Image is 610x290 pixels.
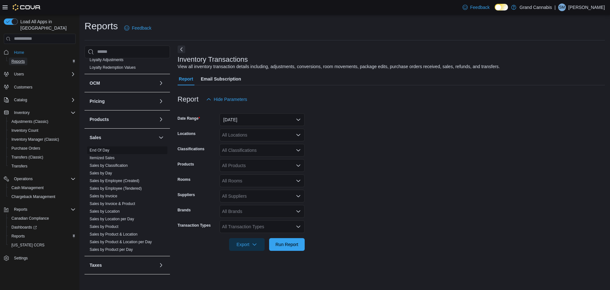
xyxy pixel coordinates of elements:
[214,96,247,103] span: Hide Parameters
[9,223,39,231] a: Dashboards
[559,4,565,11] span: SM
[9,127,41,134] a: Inventory Count
[14,72,24,77] span: Users
[90,65,136,70] a: Loyalty Redemption Values
[9,215,76,222] span: Canadian Compliance
[14,256,28,261] span: Settings
[11,155,43,160] span: Transfers (Classic)
[6,183,78,192] button: Cash Management
[178,63,500,70] div: View all inventory transaction details including, adjustments, conversions, room movements, packa...
[233,238,261,251] span: Export
[1,174,78,183] button: Operations
[6,223,78,232] a: Dashboards
[90,116,109,123] h3: Products
[90,217,134,221] a: Sales by Location per Day
[296,178,301,183] button: Open list of options
[157,134,165,141] button: Sales
[90,98,156,104] button: Pricing
[157,261,165,269] button: Taxes
[11,216,49,221] span: Canadian Compliance
[90,163,128,168] a: Sales by Classification
[229,238,265,251] button: Export
[85,20,118,32] h1: Reports
[9,184,46,192] a: Cash Management
[1,82,78,92] button: Customers
[14,207,27,212] span: Reports
[90,80,156,86] button: OCM
[178,177,191,182] label: Rooms
[178,208,191,213] label: Brands
[90,155,115,160] span: Itemized Sales
[296,148,301,153] button: Open list of options
[1,253,78,263] button: Settings
[90,171,112,175] a: Sales by Day
[90,224,119,229] a: Sales by Product
[85,56,170,74] div: Loyalty
[14,176,33,181] span: Operations
[90,232,138,237] span: Sales by Product & Location
[9,58,27,65] a: Reports
[9,184,76,192] span: Cash Management
[14,97,27,103] span: Catalog
[11,96,76,104] span: Catalog
[11,206,30,213] button: Reports
[269,238,305,251] button: Run Report
[14,85,32,90] span: Customers
[470,4,490,11] span: Feedback
[9,232,76,240] span: Reports
[1,108,78,117] button: Inventory
[495,4,508,11] input: Dark Mode
[90,209,120,214] a: Sales by Location
[90,98,105,104] h3: Pricing
[11,59,25,64] span: Reports
[6,241,78,250] button: [US_STATE] CCRS
[460,1,492,14] a: Feedback
[90,239,152,244] span: Sales by Product & Location per Day
[6,135,78,144] button: Inventory Manager (Classic)
[90,262,156,268] button: Taxes
[6,144,78,153] button: Purchase Orders
[90,116,156,123] button: Products
[11,146,40,151] span: Purchase Orders
[178,192,195,197] label: Suppliers
[179,73,193,85] span: Report
[11,96,30,104] button: Catalog
[554,4,556,11] p: |
[6,192,78,201] button: Chargeback Management
[9,58,76,65] span: Reports
[11,185,44,190] span: Cash Management
[201,73,241,85] span: Email Subscription
[9,136,62,143] a: Inventory Manager (Classic)
[9,153,76,161] span: Transfers (Classic)
[6,126,78,135] button: Inventory Count
[9,232,27,240] a: Reports
[11,194,55,199] span: Chargeback Management
[178,95,199,103] h3: Report
[9,145,43,152] a: Purchase Orders
[9,162,76,170] span: Transfers
[6,232,78,241] button: Reports
[11,119,48,124] span: Adjustments (Classic)
[90,247,133,252] a: Sales by Product per Day
[11,70,26,78] button: Users
[296,163,301,168] button: Open list of options
[90,179,139,183] a: Sales by Employee (Created)
[90,194,117,198] a: Sales by Invoice
[178,162,194,167] label: Products
[519,4,552,11] p: Grand Cannabis
[90,80,100,86] h3: OCM
[9,215,51,222] a: Canadian Compliance
[6,57,78,66] button: Reports
[9,162,30,170] a: Transfers
[132,25,151,31] span: Feedback
[90,202,135,206] a: Sales by Invoice & Product
[157,97,165,105] button: Pricing
[11,48,76,56] span: Home
[85,146,170,256] div: Sales
[11,137,59,142] span: Inventory Manager (Classic)
[90,148,109,152] a: End Of Day
[296,194,301,199] button: Open list of options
